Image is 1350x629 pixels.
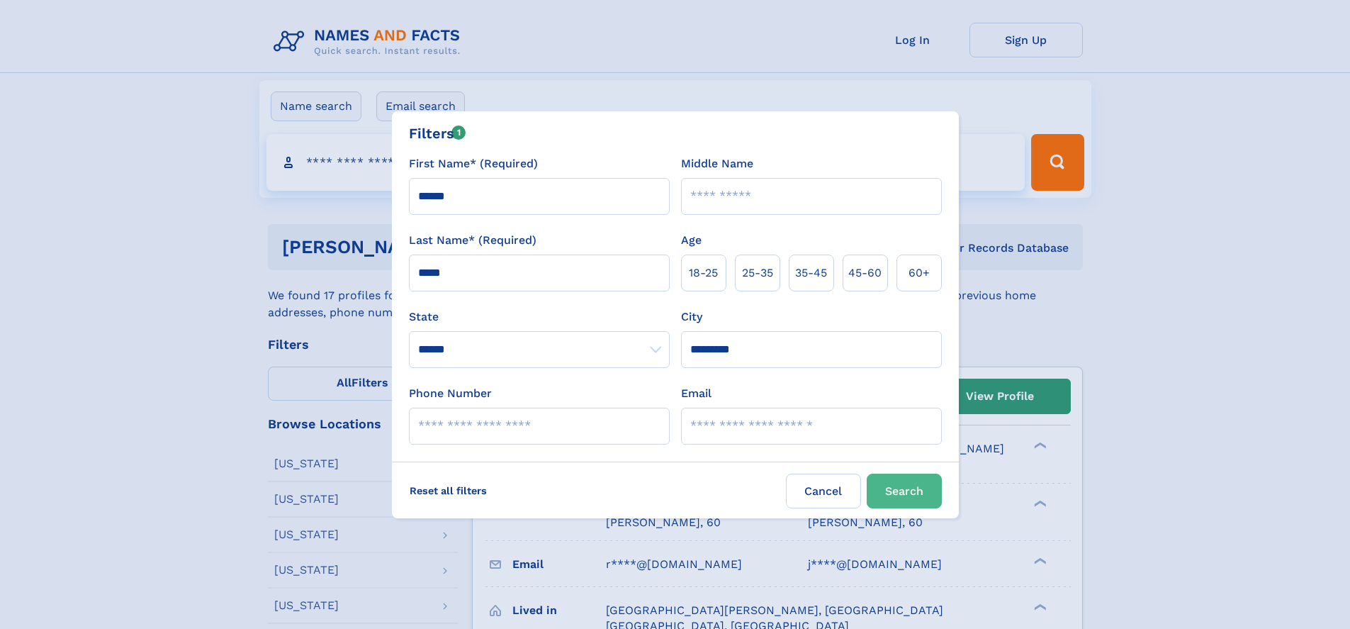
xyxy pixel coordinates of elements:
[409,123,466,144] div: Filters
[848,265,882,282] span: 45‑60
[409,155,538,172] label: First Name* (Required)
[409,232,536,249] label: Last Name* (Required)
[909,265,930,282] span: 60+
[867,474,942,508] button: Search
[786,474,861,508] label: Cancel
[409,385,492,402] label: Phone Number
[795,265,827,282] span: 35‑45
[681,155,753,172] label: Middle Name
[409,308,670,325] label: State
[681,232,702,249] label: Age
[742,265,773,282] span: 25‑35
[681,308,702,325] label: City
[681,385,711,402] label: Email
[400,474,496,508] label: Reset all filters
[689,265,718,282] span: 18‑25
